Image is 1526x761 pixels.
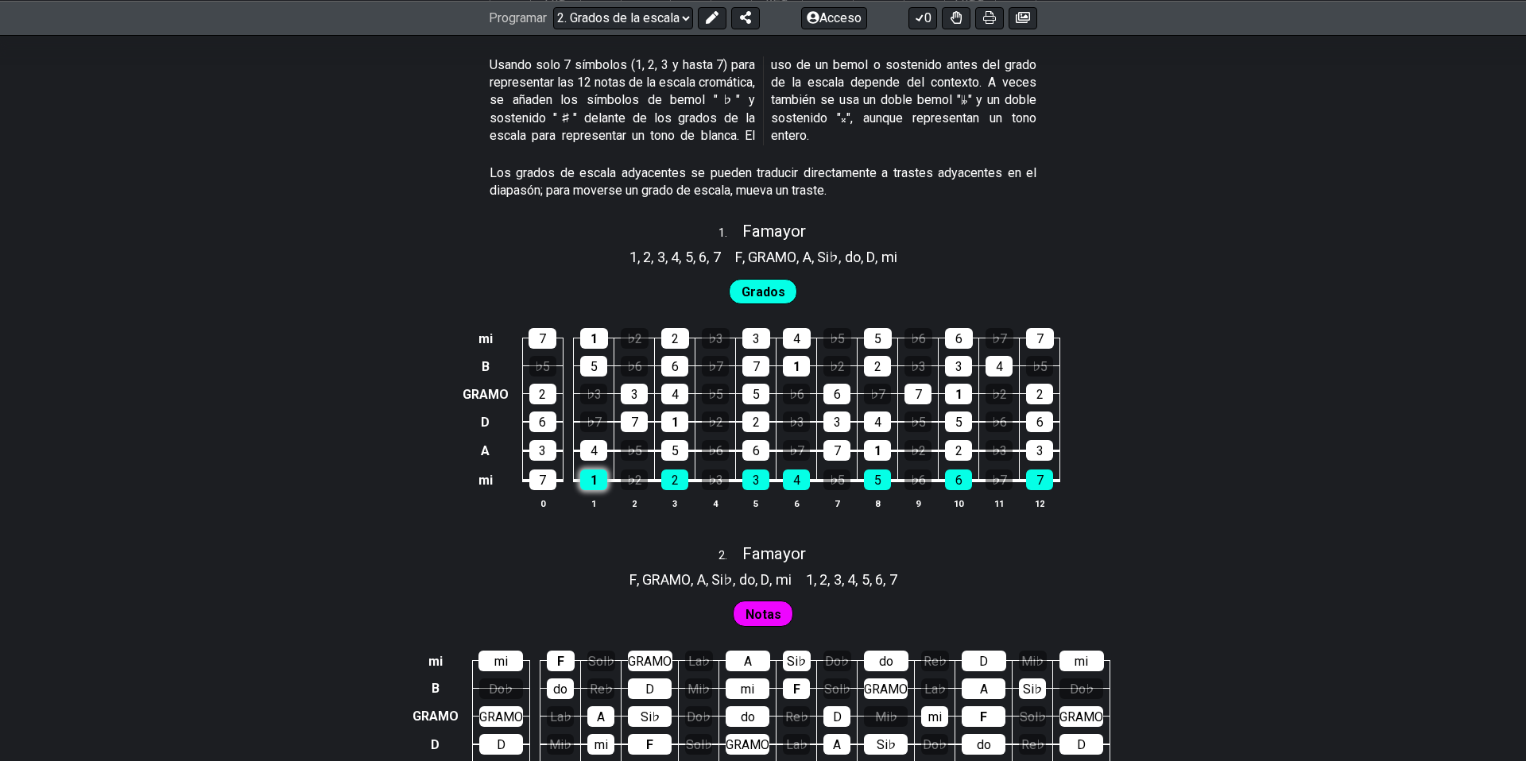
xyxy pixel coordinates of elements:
[955,359,962,374] font: 3
[1036,443,1044,458] font: 3
[481,443,490,458] font: A
[587,415,602,430] font: ♭7
[753,331,760,346] font: 3
[685,249,693,265] font: 5
[924,682,946,697] font: La♭
[627,331,642,346] font: ♭2
[874,331,881,346] font: 5
[786,737,808,752] font: La♭
[1023,682,1042,697] font: Si♭
[590,682,613,697] font: Re♭
[478,473,493,488] font: mi
[924,10,931,25] font: 0
[535,359,550,374] font: ♭5
[834,415,841,430] font: 3
[672,387,679,402] font: 4
[651,249,653,265] font: ,
[697,571,706,588] font: A
[490,57,1036,144] font: Usando solo 7 símbolos (1, 2, 3 y hasta 7) para representar las 12 notas de la escala cromática, ...
[803,249,811,265] font: A
[748,249,796,265] font: GRAMO
[911,443,926,458] font: ♭2
[588,654,614,669] font: Sol♭
[847,571,855,588] font: 4
[761,544,806,563] font: mayor
[908,6,937,29] button: 0
[883,571,885,588] font: ,
[801,6,867,29] button: Acceso
[627,473,642,488] font: ♭2
[591,359,598,374] font: 5
[1032,359,1048,374] font: ♭5
[657,249,665,265] font: 3
[463,387,509,402] font: GRAMO
[672,473,679,488] font: 2
[994,498,1004,508] font: 11
[1020,709,1046,724] font: Sol♭
[642,571,691,588] font: GRAMO
[539,415,546,430] font: 6
[431,737,440,752] font: D
[549,737,571,752] font: Mi♭
[980,682,988,697] font: A
[825,654,849,669] font: Do♭
[916,498,920,508] font: 9
[776,571,792,588] font: mi
[753,387,760,402] font: 5
[735,249,742,265] font: F
[553,682,567,697] font: do
[819,10,862,25] font: Acceso
[725,549,727,562] font: .
[955,473,962,488] font: 6
[833,737,841,752] font: A
[550,709,571,724] font: La♭
[628,654,672,669] font: GRAMO
[769,571,772,588] font: ,
[686,737,712,752] font: Sol♭
[713,249,721,265] font: 7
[755,571,757,588] font: ,
[699,249,707,265] font: 6
[687,709,711,724] font: Do♭
[591,498,596,508] font: 1
[489,682,513,697] font: Do♭
[830,331,845,346] font: ♭5
[540,498,545,508] font: 0
[711,571,733,588] font: Si♭
[875,709,897,724] font: Mi♭
[708,387,723,402] font: ♭5
[830,359,845,374] font: ♭2
[753,359,760,374] font: 7
[845,249,861,265] font: do
[1021,737,1044,752] font: Re♭
[688,654,710,669] font: La♭
[753,415,760,430] font: 2
[789,387,804,402] font: ♭6
[996,359,1003,374] font: 4
[793,473,800,488] font: 4
[874,443,881,458] font: 1
[992,443,1007,458] font: ♭3
[539,473,546,488] font: 7
[1036,331,1044,346] font: 7
[811,249,814,265] font: ,
[992,387,1007,402] font: ♭2
[672,415,679,430] font: 1
[637,249,640,265] font: ,
[539,443,546,458] font: 3
[539,387,546,402] font: 2
[1059,709,1103,724] font: GRAMO
[827,571,830,588] font: ,
[707,249,709,265] font: ,
[889,571,897,588] font: 7
[428,654,443,669] font: mi
[557,654,564,669] font: F
[494,654,508,669] font: mi
[866,249,875,265] font: D
[708,443,723,458] font: ♭6
[864,682,908,697] font: GRAMO
[980,709,987,724] font: F
[643,249,651,265] font: 2
[693,249,695,265] font: ,
[796,249,799,265] font: ,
